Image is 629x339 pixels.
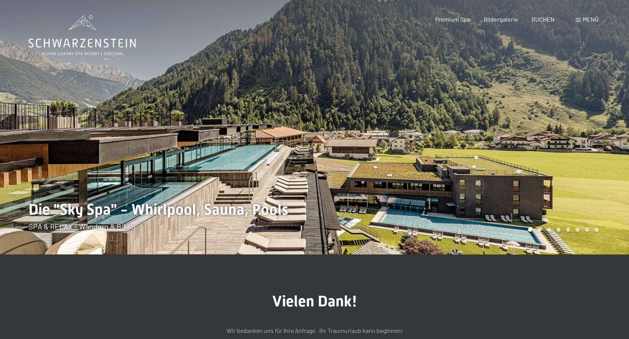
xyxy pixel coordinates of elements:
[556,228,561,232] div: Carousel Page 4
[585,228,589,232] div: Carousel Page 7
[594,228,599,232] div: Carousel Page 8
[525,228,599,232] div: Carousel Pagination
[528,228,532,232] div: Carousel Page 1 (Current Slide)
[435,16,470,23] a: Premium Spa
[538,228,542,232] div: Carousel Page 2
[272,292,357,310] span: Vielen Dank!
[531,16,555,23] a: BUCHEN
[484,16,518,23] a: Bildergalerie
[583,16,599,23] span: Menü
[125,326,504,336] p: Wir bedanken uns für Ihre Anfrage. Ihr Traumurlaub kann beginnen!
[575,228,580,232] div: Carousel Page 6
[547,228,551,232] div: Carousel Page 3
[566,228,570,232] div: Carousel Page 5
